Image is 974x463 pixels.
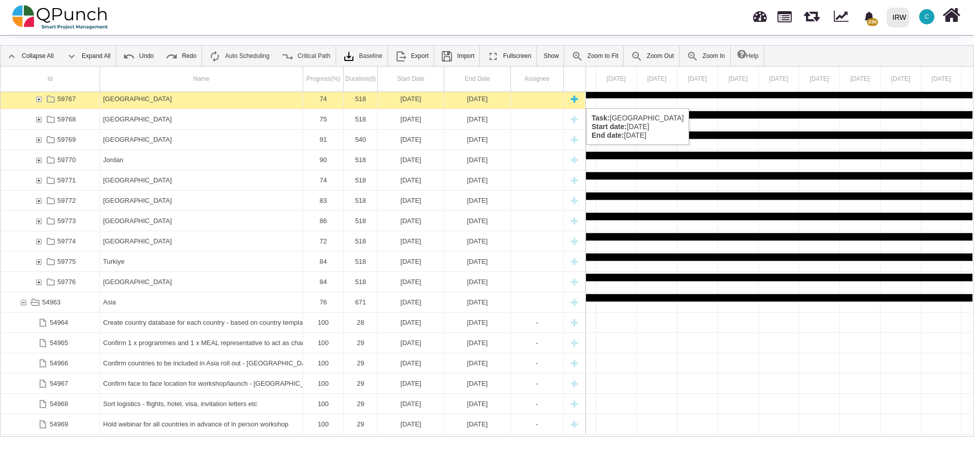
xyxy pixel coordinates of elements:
[436,46,479,66] a: Import
[447,211,507,231] div: [DATE]
[378,191,444,210] div: 01-08-2024
[444,211,511,231] div: 31-12-2025
[1,89,100,109] div: 59767
[777,7,792,22] span: Projects
[100,374,303,393] div: Confirm face to face location for workshop/launch - Lombok, Indonesia
[378,109,444,129] div: 01-08-2024
[799,67,840,91] div: 18 Jul 2025
[381,313,441,332] div: [DATE]
[50,313,68,332] div: 54964
[381,150,441,170] div: [DATE]
[511,374,564,393] div: -
[103,211,300,231] div: [GEOGRAPHIC_DATA]
[1,272,100,292] div: 59776
[347,150,374,170] div: 518
[447,252,507,271] div: [DATE]
[66,50,78,63] img: ic_expand_all_24.71e1805.png
[444,109,511,129] div: 31-12-2025
[306,150,340,170] div: 90
[447,374,507,393] div: [DATE]
[511,394,564,414] div: -
[381,191,441,210] div: [DATE]
[567,333,582,353] div: New task
[306,292,340,312] div: 76
[347,191,374,210] div: 518
[567,252,582,271] div: New task
[204,46,274,66] a: Auto Scheduling
[1,414,100,434] div: 54969
[567,191,582,210] div: New task
[381,374,441,393] div: [DATE]
[100,313,303,332] div: Create country database for each country - based on country template database
[57,272,76,292] div: 59776
[1,333,586,353] div: Task: Confirm 1 x programmes and 1 x MEAL representative to act as champions for each country Sta...
[444,374,511,393] div: 29-03-2024
[306,231,340,251] div: 72
[303,353,344,373] div: 100
[103,191,300,210] div: [GEOGRAPHIC_DATA]
[381,292,441,312] div: [DATE]
[447,130,507,149] div: [DATE]
[100,231,303,251] div: Syria
[344,67,378,91] div: Duration(d)
[378,333,444,353] div: 01-05-2024
[1,109,100,129] div: 59768
[1,109,586,130] div: Task: Gaza Start date: 01-08-2024 End date: 31-12-2025
[100,89,303,109] div: Bosnia
[447,191,507,210] div: [DATE]
[921,67,962,91] div: 21 Jul 2025
[100,211,303,231] div: North Macedonia
[381,333,441,353] div: [DATE]
[103,130,300,149] div: [GEOGRAPHIC_DATA]
[867,18,878,26] span: 230
[306,252,340,271] div: 84
[281,50,294,63] img: ic_critical_path_24.b7f2986.png
[592,122,627,131] b: Start date:
[919,9,934,24] span: Clairebt
[511,67,564,91] div: Assignee
[567,374,582,393] div: New task
[858,1,883,33] a: bell fill230
[1,191,100,210] div: 59772
[1,67,100,91] div: Id
[100,252,303,271] div: Turkiye
[209,50,221,63] img: ic_auto_scheduling_24.ade0d5b.png
[447,292,507,312] div: [DATE]
[381,272,441,292] div: [DATE]
[100,150,303,170] div: Jordan
[100,394,303,414] div: Sort logistics - flights, hotel, visa, invitation letters etc
[511,353,564,373] div: -
[347,109,374,129] div: 518
[444,292,511,312] div: 31-12-2025
[303,333,344,353] div: 100
[103,89,300,109] div: [GEOGRAPHIC_DATA]
[444,89,511,109] div: 31-12-2025
[100,67,303,91] div: Name
[57,211,76,231] div: 59773
[538,46,564,66] a: Show
[567,211,582,231] div: New task
[306,374,340,393] div: 100
[347,374,374,393] div: 29
[381,89,441,109] div: [DATE]
[1,252,100,271] div: 59775
[123,50,135,63] img: ic_undo_24.4502e76.png
[381,211,441,231] div: [DATE]
[347,252,374,271] div: 518
[637,67,677,91] div: 14 Jul 2025
[100,292,303,312] div: Asia
[943,6,960,25] i: Home
[1,333,100,353] div: 54965
[567,150,582,170] div: New task
[718,67,759,91] div: 16 Jul 2025
[447,109,507,129] div: [DATE]
[1,292,586,313] div: Task: Asia Start date: 01-03-2024 End date: 31-12-2025
[378,313,444,332] div: 13-09-2024
[378,292,444,312] div: 01-03-2024
[344,333,378,353] div: 29
[1,46,59,66] a: Collapse All
[378,89,444,109] div: 01-08-2024
[303,292,344,312] div: 76
[378,252,444,271] div: 01-08-2024
[441,50,453,63] img: save.4d96896.png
